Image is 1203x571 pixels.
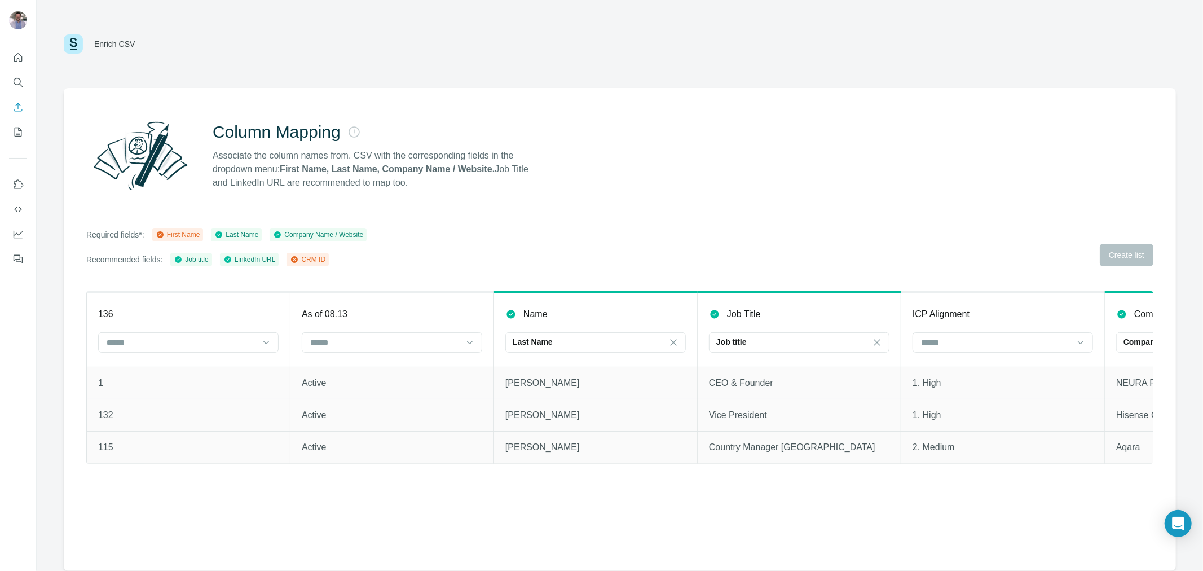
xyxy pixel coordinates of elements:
div: Company Name / Website [273,230,363,240]
p: Last Name [513,336,553,348]
button: Search [9,72,27,93]
p: Country Manager [GEOGRAPHIC_DATA] [709,441,889,454]
p: CEO & Founder [709,376,889,390]
p: [PERSON_NAME] [505,441,686,454]
p: Active [302,441,482,454]
div: Job title [174,254,208,265]
p: 132 [98,409,279,422]
button: Enrich CSV [9,97,27,117]
p: 1. High [913,376,1093,390]
div: LinkedIn URL [223,254,276,265]
p: Active [302,409,482,422]
p: Vice President [709,409,889,422]
div: CRM ID [290,254,325,265]
p: Associate the column names from. CSV with the corresponding fields in the dropdown menu: Job Titl... [213,149,539,190]
div: First Name [156,230,200,240]
p: Job Title [727,308,761,321]
p: Name [523,308,548,321]
div: Enrich CSV [94,38,135,50]
p: Company Name [1123,336,1183,348]
strong: First Name, Last Name, Company Name / Website. [280,164,495,174]
p: Required fields*: [86,229,144,240]
p: Job title [716,336,747,348]
p: Active [302,376,482,390]
img: Surfe Illustration - Column Mapping [86,115,195,196]
p: 115 [98,441,279,454]
p: 136 [98,308,113,321]
p: [PERSON_NAME] [505,376,686,390]
button: Feedback [9,249,27,269]
h2: Column Mapping [213,122,341,142]
div: Open Intercom Messenger [1165,510,1192,537]
p: ICP Alignment [913,308,970,321]
button: My lists [9,122,27,142]
p: As of 08.13 [302,308,347,321]
p: 1 [98,376,279,390]
button: Dashboard [9,224,27,244]
p: Company Name [1134,308,1200,321]
p: 2. Medium [913,441,1093,454]
img: Surfe Logo [64,34,83,54]
button: Quick start [9,47,27,68]
div: Last Name [214,230,258,240]
p: [PERSON_NAME] [505,409,686,422]
p: Recommended fields: [86,254,162,265]
button: Use Surfe API [9,199,27,219]
img: Avatar [9,11,27,29]
p: 1. High [913,409,1093,422]
button: Use Surfe on LinkedIn [9,174,27,195]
